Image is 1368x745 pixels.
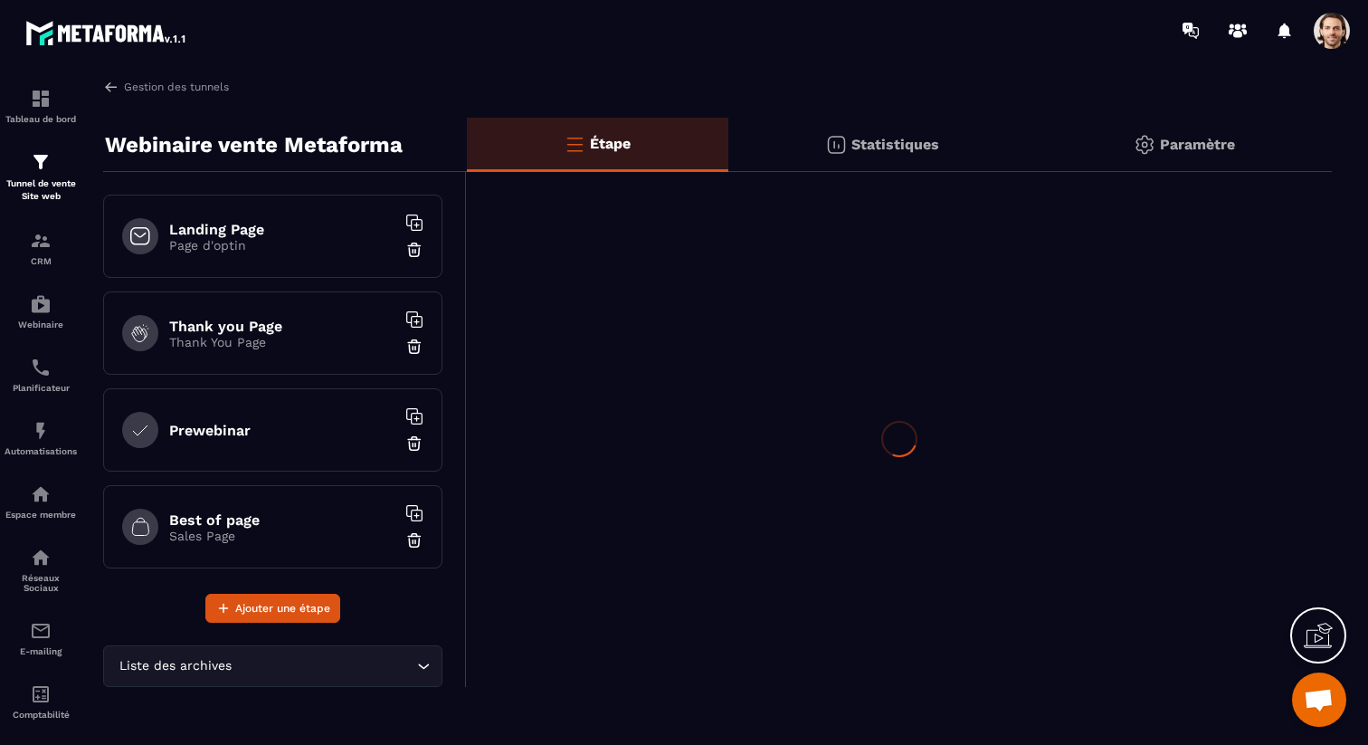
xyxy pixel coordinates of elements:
h6: Prewebinar [169,422,395,439]
img: trash [405,435,423,453]
a: automationsautomationsEspace membre [5,470,77,533]
img: automations [30,483,52,505]
img: trash [405,241,423,259]
span: Ajouter une étape [235,599,330,617]
img: bars-o.4a397970.svg [564,133,585,155]
h6: Thank you Page [169,318,395,335]
img: scheduler [30,357,52,378]
img: automations [30,293,52,315]
p: Espace membre [5,510,77,520]
input: Search for option [235,656,413,676]
img: email [30,620,52,642]
button: Ajouter une étape [205,594,340,623]
a: formationformationCRM [5,216,77,280]
a: accountantaccountantComptabilité [5,670,77,733]
a: Gestion des tunnels [103,79,229,95]
h6: Landing Page [169,221,395,238]
img: trash [405,338,423,356]
p: Automatisations [5,446,77,456]
p: Comptabilité [5,710,77,720]
img: social-network [30,547,52,568]
p: Sales Page [169,529,395,543]
p: Tableau de bord [5,114,77,124]
img: arrow [103,79,119,95]
p: Étape [590,135,631,152]
a: formationformationTableau de bord [5,74,77,138]
p: Page d'optin [169,238,395,253]
p: Réseaux Sociaux [5,573,77,593]
p: E-mailing [5,646,77,656]
p: Tunnel de vente Site web [5,177,77,203]
img: automations [30,420,52,442]
div: Ouvrir le chat [1292,673,1346,727]
a: emailemailE-mailing [5,607,77,670]
img: trash [405,531,423,549]
a: social-networksocial-networkRéseaux Sociaux [5,533,77,607]
div: Search for option [103,645,442,687]
img: setting-gr.5f69749f.svg [1134,134,1155,156]
p: Statistiques [851,136,939,153]
p: Paramètre [1160,136,1235,153]
img: stats.20deebd0.svg [825,134,847,156]
a: schedulerschedulerPlanificateur [5,343,77,406]
p: Planificateur [5,383,77,393]
img: formation [30,88,52,110]
a: automationsautomationsAutomatisations [5,406,77,470]
img: accountant [30,683,52,705]
a: formationformationTunnel de vente Site web [5,138,77,216]
img: formation [30,151,52,173]
h6: Best of page [169,511,395,529]
a: automationsautomationsWebinaire [5,280,77,343]
span: Liste des archives [115,656,235,676]
img: formation [30,230,52,252]
p: Webinaire [5,320,77,330]
p: Thank You Page [169,335,395,349]
img: logo [25,16,188,49]
p: Webinaire vente Metaforma [105,127,403,163]
p: CRM [5,256,77,266]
